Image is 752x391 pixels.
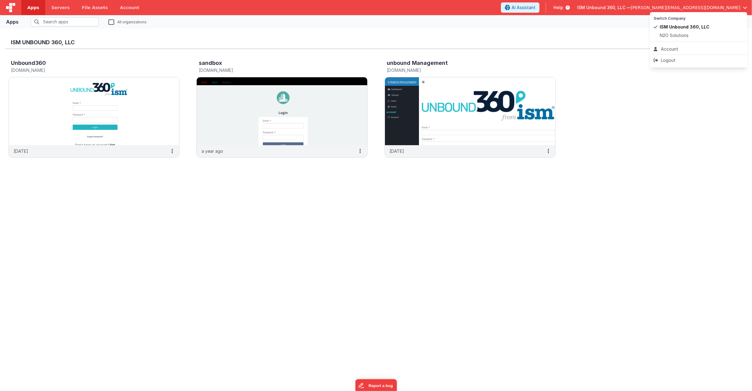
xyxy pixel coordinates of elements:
h5: Switch Company [654,16,743,20]
div: Logout [654,57,743,63]
div: Account [654,46,743,52]
span: ISM Unbound 360, LLC [660,24,709,30]
span: N2O Solutions [660,32,689,38]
